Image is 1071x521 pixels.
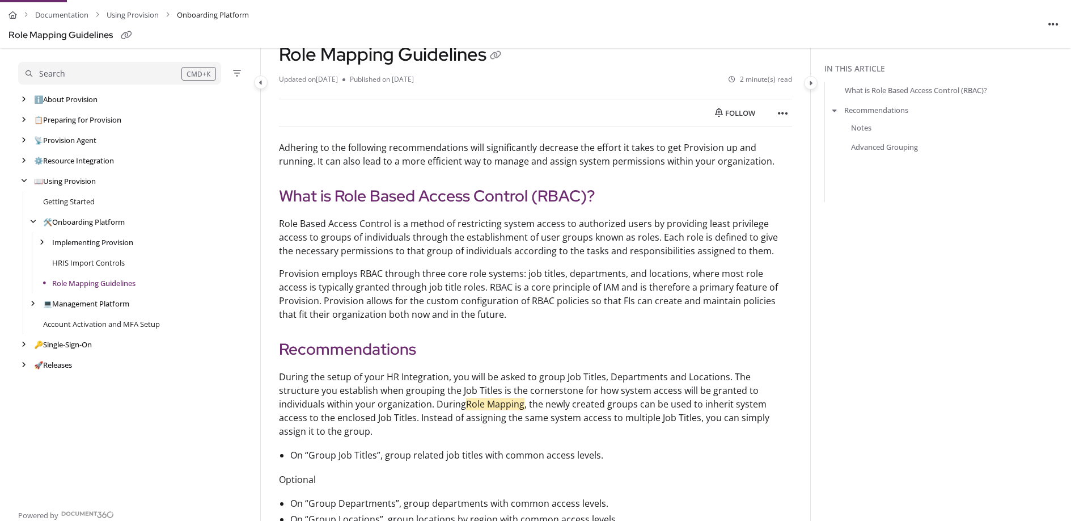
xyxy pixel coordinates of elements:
[18,62,221,85] button: Search
[34,135,43,145] span: 📡
[39,68,65,80] div: Search
[290,447,792,464] li: On “Group Job Titles”, group related job titles with common access levels.
[27,217,39,228] div: arrow
[36,237,48,248] div: arrow
[43,299,52,309] span: 💻
[34,360,43,370] span: 🚀
[290,495,792,512] li: On “Group Departments”, group departments with common access levels.
[254,75,268,89] button: Category toggle
[43,217,52,227] span: 🛠️
[279,267,792,321] p: Provision employs RBAC through three core role systems: job titles, departments, and locations, w...
[61,511,114,518] img: Document360
[43,216,125,228] a: Onboarding Platform
[845,85,987,96] a: What is Role Based Access Control (RBAC)?
[774,104,792,122] button: Article more options
[34,94,43,104] span: ℹ️
[27,299,39,309] div: arrow
[43,298,129,309] a: Management Platform
[34,115,43,125] span: 📋
[824,62,1066,75] div: In this article
[729,74,792,85] li: 2 minute(s) read
[18,156,29,166] div: arrow
[279,370,792,438] p: During the setup of your HR Integration, you will be asked to group Job Titles, Departments and L...
[279,74,342,85] li: Updated on [DATE]
[52,237,133,248] a: Implementing Provision
[107,7,159,23] a: Using Provision
[18,510,58,521] span: Powered by
[9,27,113,44] div: Role Mapping Guidelines
[486,47,505,65] button: Copy link of Role Mapping Guidelines
[279,473,792,486] p: Optional
[34,175,96,187] a: Using Provision
[52,278,136,289] a: Role Mapping Guidelines
[177,7,249,23] span: Onboarding Platform
[279,141,792,168] p: Adhering to the following recommendations will significantly decrease the effort it takes to get ...
[279,184,792,208] h2: What is Role Based Access Control (RBAC)?
[279,43,505,65] h1: Role Mapping Guidelines
[279,337,792,361] h2: Recommendations
[9,7,17,23] a: Home
[844,104,908,116] a: Recommendations
[181,67,216,81] div: CMD+K
[804,76,818,90] button: Category toggle
[851,122,871,133] a: Notes
[52,257,125,268] a: HRIS Import Controls
[279,217,792,258] p: Role Based Access Control is a method of restricting system access to authorized users by providi...
[43,196,95,207] a: Getting Started
[34,339,92,350] a: Single-Sign-On
[829,104,840,116] button: arrow
[851,141,918,153] a: Advanced Grouping
[18,94,29,105] div: arrow
[34,94,98,105] a: About Provision
[34,339,43,350] span: 🔑
[34,135,96,146] a: Provision Agent
[18,176,29,187] div: arrow
[43,318,160,330] a: Account Activation and MFA Setup
[1044,15,1062,33] button: Article more options
[34,114,121,125] a: Preparing for Provision
[18,115,29,125] div: arrow
[18,507,114,521] a: Powered by Document360 - opens in a new tab
[705,104,765,122] button: Follow
[230,66,244,80] button: Filter
[466,398,524,410] mark: Role Mapping
[34,156,43,166] span: ⚙️
[34,359,72,371] a: Releases
[34,176,43,186] span: 📖
[117,27,136,45] button: Copy link of
[18,135,29,146] div: arrow
[35,7,88,23] a: Documentation
[18,339,29,350] div: arrow
[342,74,414,85] li: Published on [DATE]
[18,360,29,371] div: arrow
[34,155,114,166] a: Resource Integration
